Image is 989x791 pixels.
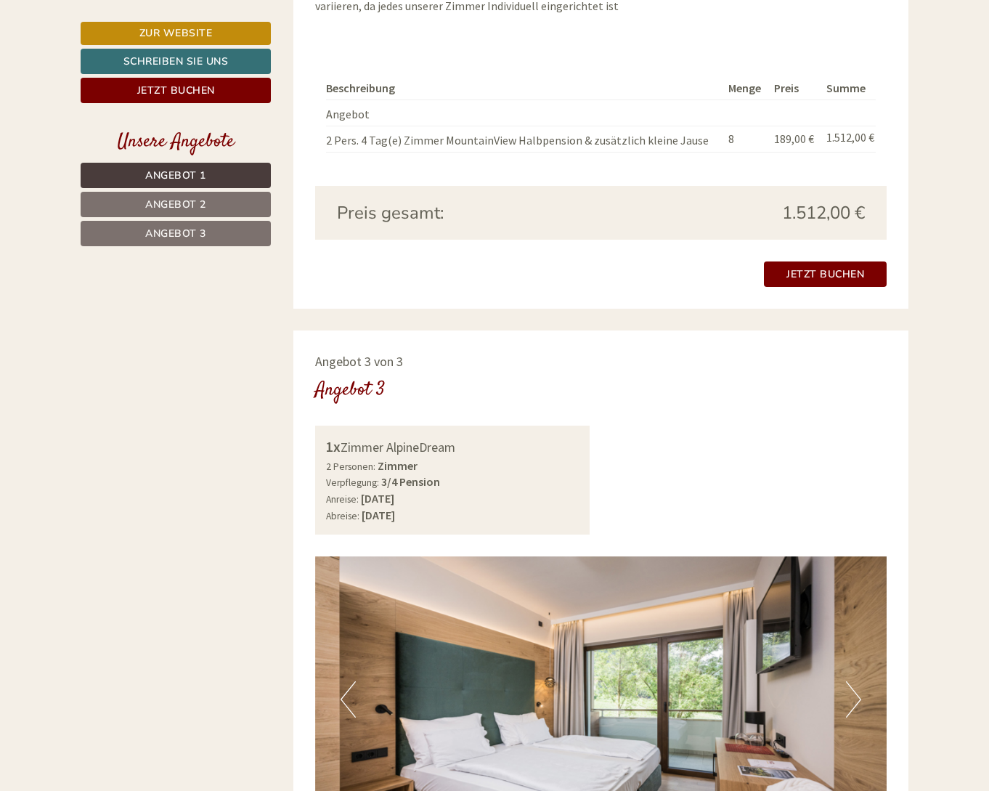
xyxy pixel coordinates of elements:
[326,77,723,100] th: Beschreibung
[782,200,865,225] span: 1.512,00 €
[326,510,359,522] small: Abreise:
[326,200,601,225] div: Preis gesamt:
[341,39,561,84] div: Guten Tag, wie können wir Ihnen helfen?
[821,126,876,153] td: 1.512,00 €
[145,198,206,211] span: Angebot 2
[341,681,356,718] button: Previous
[723,126,768,153] td: 8
[315,353,403,370] span: Angebot 3 von 3
[315,377,385,404] div: Angebot 3
[326,461,375,473] small: 2 Personen:
[774,131,814,146] span: 189,00 €
[326,100,723,126] td: Angebot
[768,77,821,100] th: Preis
[145,227,206,240] span: Angebot 3
[81,22,271,45] a: Zur Website
[326,493,359,506] small: Anreise:
[145,169,206,182] span: Angebot 1
[326,437,579,458] div: Zimmer AlpineDream
[81,129,271,155] div: Unsere Angebote
[723,77,768,100] th: Menge
[485,383,572,408] button: Senden
[349,42,550,54] div: Sie
[326,476,379,489] small: Verpflegung:
[846,681,861,718] button: Next
[821,77,876,100] th: Summe
[81,78,271,103] a: Jetzt buchen
[361,491,394,506] b: [DATE]
[254,11,319,36] div: Samstag
[326,126,723,153] td: 2 Pers. 4 Tag(e) Zimmer MountainView Halbpension & zusätzlich kleine Jause
[81,49,271,74] a: Schreiben Sie uns
[378,458,418,473] b: Zimmer
[764,261,887,287] a: Jetzt buchen
[349,70,550,81] small: 11:57
[326,437,341,455] b: 1x
[362,508,395,522] b: [DATE]
[381,474,440,489] b: 3/4 Pension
